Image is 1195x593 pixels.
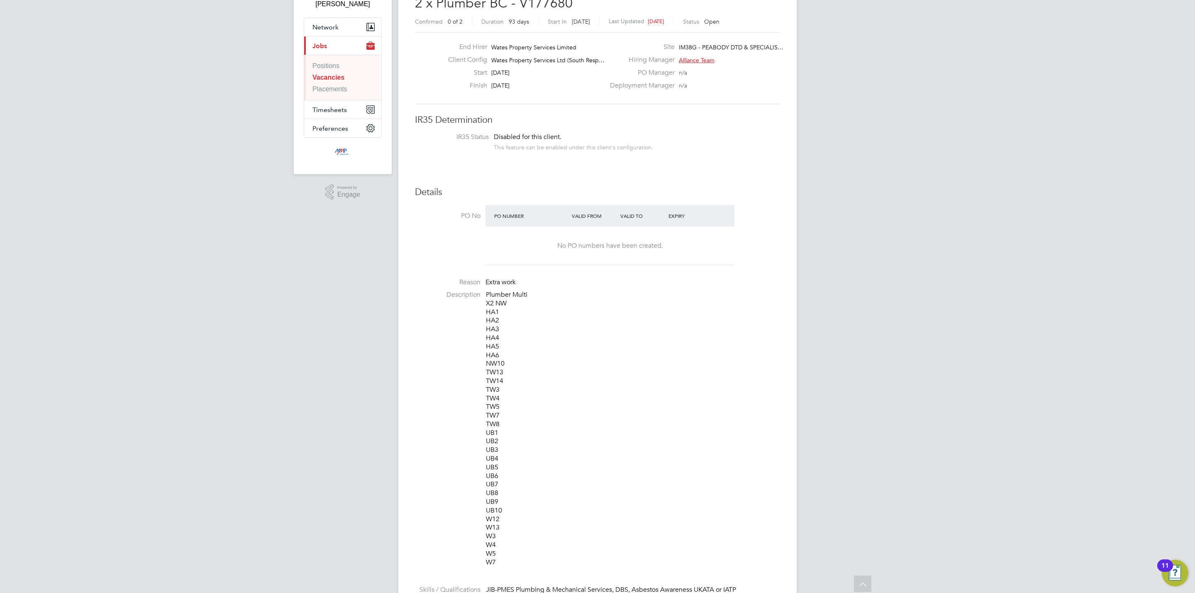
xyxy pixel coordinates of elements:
a: Positions [312,62,339,69]
label: Client Config [441,56,487,64]
span: Wates Property Services Ltd (South Resp… [491,56,605,64]
label: Status [683,18,699,25]
p: Plumber Multi X2 NW HA1 HA2 HA3 HA4 HA5 HA6 NW10 TW13 TW14 TW3 TW4 TW5 TW7 TW8 UB1 UB2 UB3 UB4 UB... [486,290,780,567]
span: Preferences [312,124,348,132]
label: Deployment Manager [605,81,675,90]
label: IR35 Status [423,133,489,142]
h3: Details [415,186,780,198]
span: Extra work [485,278,516,286]
div: PO Number [492,208,570,223]
span: IM38G - PEABODY DTD & SPECIALIS… [679,44,783,51]
div: Expiry [666,208,715,223]
span: n/a [679,69,687,76]
span: Open [704,18,719,25]
span: n/a [679,82,687,89]
a: Placements [312,85,347,93]
label: Reason [415,278,480,287]
a: Vacancies [312,74,344,81]
label: Start [441,68,487,77]
span: Disabled for this client. [494,133,561,141]
div: Valid To [618,208,667,223]
span: Jobs [312,42,327,50]
button: Timesheets [304,100,381,119]
span: Wates Property Services Limited [491,44,576,51]
span: [DATE] [572,18,590,25]
span: Alliance Team [679,56,715,64]
label: PO Manager [605,68,675,77]
span: Network [312,23,339,31]
button: Preferences [304,119,381,137]
span: 0 of 2 [448,18,463,25]
div: 11 [1161,566,1169,576]
span: Engage [337,191,360,198]
button: Network [304,18,381,36]
div: This feature can be enabled under this client's configuration. [494,142,653,151]
label: Start In [548,18,567,25]
label: Last Updated [609,17,644,25]
span: Timesheets [312,106,347,114]
img: mmpconsultancy-logo-retina.png [331,146,355,159]
span: [DATE] [648,18,664,25]
label: Duration [481,18,504,25]
label: Finish [441,81,487,90]
a: Powered byEngage [325,184,360,200]
label: Description [415,290,480,299]
label: Confirmed [415,18,443,25]
label: Hiring Manager [605,56,675,64]
a: Go to home page [304,146,382,159]
div: Jobs [304,55,381,100]
label: PO No [415,212,480,220]
span: 93 days [509,18,529,25]
span: [DATE] [491,69,510,76]
span: [DATE] [491,82,510,89]
div: No PO numbers have been created. [494,242,726,250]
label: Site [605,43,675,51]
span: Powered by [337,184,360,191]
button: Open Resource Center, 11 new notifications [1162,560,1188,586]
h3: IR35 Determination [415,114,780,126]
div: Valid From [570,208,618,223]
label: End Hirer [441,43,487,51]
button: Jobs [304,37,381,55]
